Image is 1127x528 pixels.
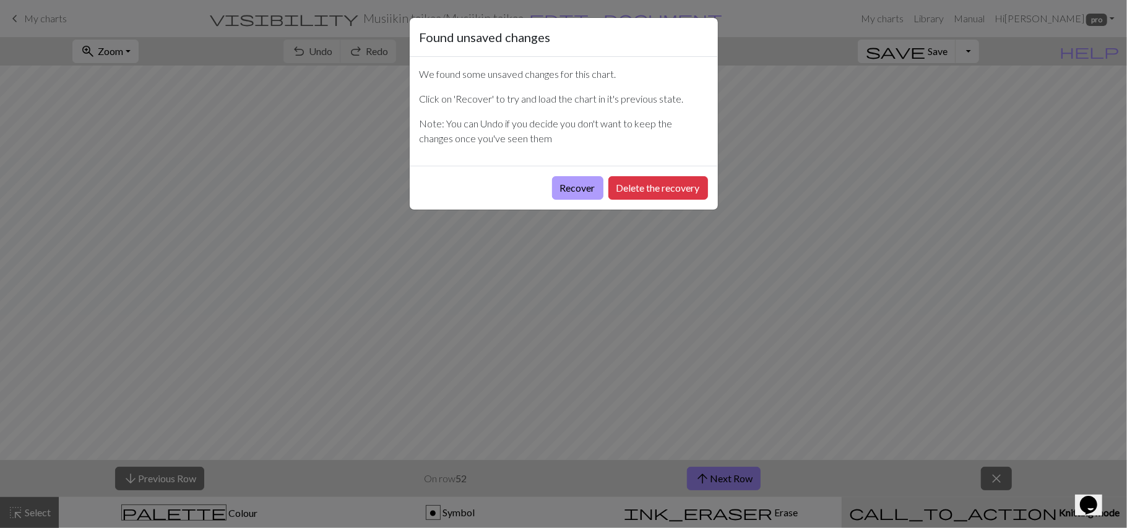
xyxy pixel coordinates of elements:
[420,67,708,82] p: We found some unsaved changes for this chart.
[420,28,551,46] h5: Found unsaved changes
[420,92,708,106] p: Click on 'Recover' to try and load the chart in it's previous state.
[608,176,708,200] button: Delete the recovery
[1075,479,1115,516] iframe: chat widget
[420,116,708,146] p: Note: You can Undo if you decide you don't want to keep the changes once you've seen them
[552,176,603,200] button: Recover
